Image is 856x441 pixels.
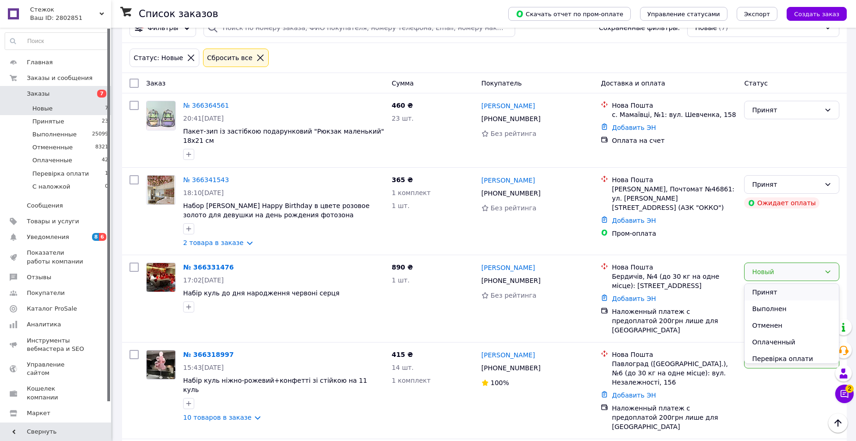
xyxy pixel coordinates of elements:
[787,7,847,21] button: Создать заказ
[27,289,65,297] span: Покупатели
[32,117,64,126] span: Принятые
[27,361,86,377] span: Управление сайтом
[508,7,631,21] button: Скачать отчет по пром-оплате
[612,263,737,272] div: Нова Пошта
[719,24,728,31] span: (7)
[183,351,234,358] a: № 366318997
[612,295,656,302] a: Добавить ЭН
[146,175,176,205] a: Фото товару
[30,14,111,22] div: Ваш ID: 2802851
[27,90,49,98] span: Заказы
[183,102,229,109] a: № 366364561
[744,80,768,87] span: Статус
[392,176,413,184] span: 365 ₴
[612,101,737,110] div: Нова Пошта
[105,170,108,178] span: 1
[92,130,108,139] span: 25099
[752,105,820,115] div: Принят
[612,392,656,399] a: Добавить ЭН
[105,183,108,191] span: 0
[32,104,53,113] span: Новые
[183,364,224,371] span: 15:43[DATE]
[105,104,108,113] span: 7
[612,404,737,431] div: Наложенный платеж с предоплатой 200грн лише для [GEOGRAPHIC_DATA]
[491,130,536,137] span: Без рейтинга
[612,229,737,238] div: Пром-оплата
[132,53,185,63] div: Статус: Новые
[599,23,680,32] span: Сохраненные фильтры:
[491,204,536,212] span: Без рейтинга
[612,184,737,212] div: [PERSON_NAME], Почтомат №46861: ул. [PERSON_NAME][STREET_ADDRESS] (АЗК "ОККО")
[845,385,854,393] span: 2
[27,217,79,226] span: Товары и услуги
[205,53,254,63] div: Сбросить все
[27,74,92,82] span: Заказы и сообщения
[392,377,431,384] span: 1 комплект
[835,385,854,403] button: Чат с покупателем2
[32,170,89,178] span: Перевірка оплати
[30,6,99,14] span: Стежок
[27,202,63,210] span: Сообщения
[745,300,839,317] li: Выполнен
[601,80,665,87] span: Доставка и оплата
[146,80,166,87] span: Заказ
[612,359,737,387] div: Павлоград ([GEOGRAPHIC_DATA].), №6 (до 30 кг на одне місце): вул. Незалежності, 156
[139,8,218,19] h1: Список заказов
[183,263,234,271] a: № 366331476
[146,263,176,292] a: Фото товару
[392,263,413,271] span: 890 ₴
[27,409,50,417] span: Маркет
[148,176,175,204] img: Фото товару
[612,124,656,131] a: Добавить ЭН
[392,351,413,358] span: 415 ₴
[183,128,384,144] a: Пакет-зип із застібкою подарунковий "Рюкзак маленький" 18х21 см
[102,117,108,126] span: 23
[612,272,737,290] div: Бердичів, №4 (до 30 кг на одне місце): [STREET_ADDRESS]
[481,190,541,197] span: [PHONE_NUMBER]
[99,233,106,241] span: 6
[777,10,847,17] a: Создать заказ
[640,7,727,21] button: Управление статусами
[27,385,86,401] span: Кошелек компании
[392,276,410,284] span: 1 шт.
[745,334,839,350] li: Оплаченный
[95,143,108,152] span: 8321
[828,413,848,433] button: Наверх
[183,377,367,393] a: Набір куль ніжно-рожевий+конфетті зі стійкою на 11 куль
[27,320,61,329] span: Аналитика
[737,7,777,21] button: Экспорт
[612,136,737,145] div: Оплата на счет
[392,202,410,209] span: 1 шт.
[183,239,244,246] a: 2 товара в заказе
[147,350,175,379] img: Фото товару
[27,58,53,67] span: Главная
[27,305,77,313] span: Каталог ProSale
[392,102,413,109] span: 460 ₴
[148,23,178,32] span: Фильтры
[183,414,252,421] a: 10 товаров в заказе
[491,379,509,386] span: 100%
[146,101,176,130] a: Фото товару
[745,284,839,300] li: Принят
[203,18,515,37] input: Поиск по номеру заказа, ФИО покупателя, номеру телефона, Email, номеру накладной
[481,350,535,360] a: [PERSON_NAME]
[32,143,73,152] span: Отмененные
[147,101,175,129] img: Фото товару
[27,249,86,265] span: Показатели работы компании
[102,156,108,165] span: 42
[97,90,106,98] span: 7
[183,115,224,122] span: 20:41[DATE]
[27,273,51,282] span: Отзывы
[392,80,414,87] span: Сумма
[183,276,224,284] span: 17:02[DATE]
[32,156,72,165] span: Оплаченные
[695,23,717,32] span: Новые
[183,202,369,219] a: Набор [PERSON_NAME] Нappy Birthday в цвете розовое золото для девушки на день рождения фотозона
[516,10,623,18] span: Скачать отчет по пром-оплате
[481,101,535,110] a: [PERSON_NAME]
[183,289,339,297] a: Набір куль до дня народження червоні серця
[183,189,224,196] span: 18:10[DATE]
[392,115,414,122] span: 23 шт.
